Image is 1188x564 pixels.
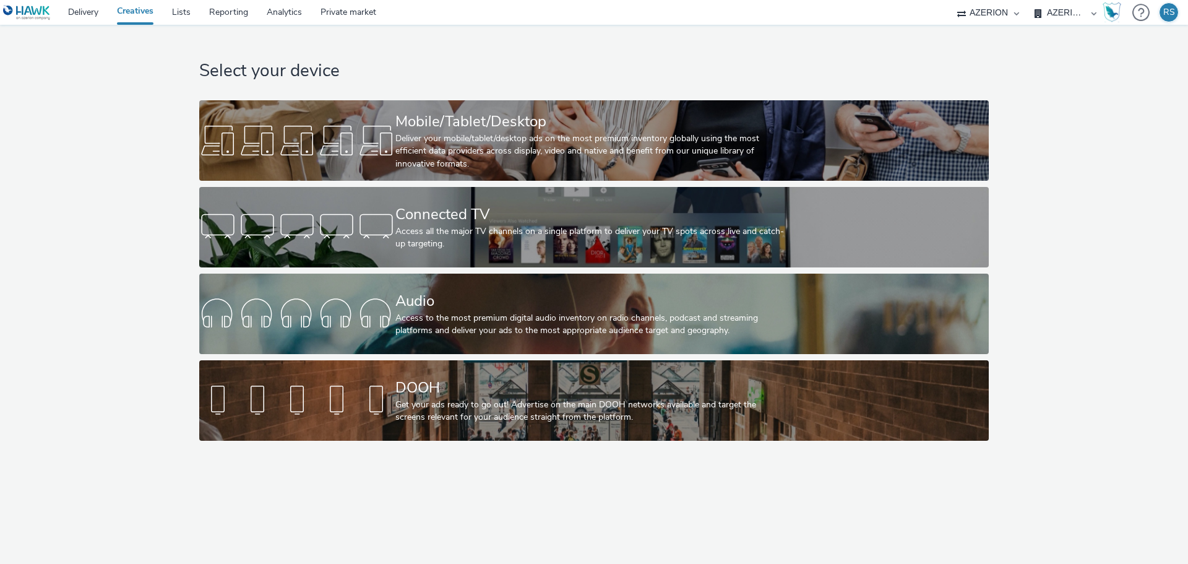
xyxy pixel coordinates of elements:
[199,100,988,181] a: Mobile/Tablet/DesktopDeliver your mobile/tablet/desktop ads on the most premium inventory globall...
[395,290,788,312] div: Audio
[199,187,988,267] a: Connected TVAccess all the major TV channels on a single platform to deliver your TV spots across...
[3,5,51,20] img: undefined Logo
[199,274,988,354] a: AudioAccess to the most premium digital audio inventory on radio channels, podcast and streaming ...
[199,59,988,83] h1: Select your device
[1103,2,1126,22] a: Hawk Academy
[1163,3,1175,22] div: RS
[395,377,788,399] div: DOOH
[1103,2,1121,22] img: Hawk Academy
[395,132,788,170] div: Deliver your mobile/tablet/desktop ads on the most premium inventory globally using the most effi...
[199,360,988,441] a: DOOHGet your ads ready to go out! Advertise on the main DOOH networks available and target the sc...
[395,204,788,225] div: Connected TV
[395,312,788,337] div: Access to the most premium digital audio inventory on radio channels, podcast and streaming platf...
[395,111,788,132] div: Mobile/Tablet/Desktop
[395,399,788,424] div: Get your ads ready to go out! Advertise on the main DOOH networks available and target the screen...
[395,225,788,251] div: Access all the major TV channels on a single platform to deliver your TV spots across live and ca...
